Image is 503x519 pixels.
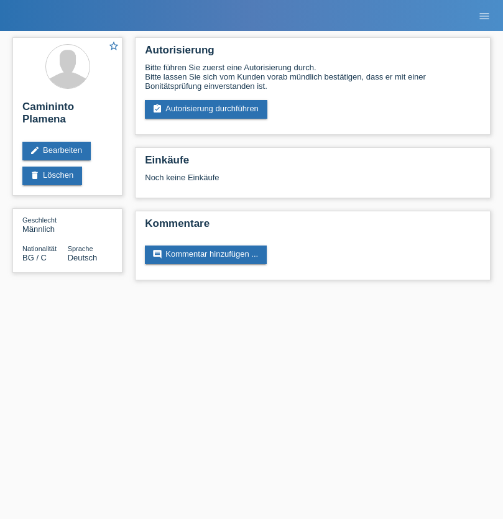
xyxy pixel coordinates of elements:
[30,170,40,180] i: delete
[68,253,98,262] span: Deutsch
[22,215,68,234] div: Männlich
[22,167,82,185] a: deleteLöschen
[22,245,57,252] span: Nationalität
[22,101,113,132] h2: Camininto Plamena
[108,40,119,53] a: star_border
[22,142,91,160] a: editBearbeiten
[145,100,267,119] a: assignment_turned_inAutorisierung durchführen
[145,246,267,264] a: commentKommentar hinzufügen ...
[30,145,40,155] i: edit
[478,10,491,22] i: menu
[145,44,481,63] h2: Autorisierung
[22,253,47,262] span: Bulgarien / C / 26.06.2011
[145,173,481,191] div: Noch keine Einkäufe
[145,218,481,236] h2: Kommentare
[22,216,57,224] span: Geschlecht
[145,154,481,173] h2: Einkäufe
[68,245,93,252] span: Sprache
[108,40,119,52] i: star_border
[145,63,481,91] div: Bitte führen Sie zuerst eine Autorisierung durch. Bitte lassen Sie sich vom Kunden vorab mündlich...
[472,12,497,19] a: menu
[152,249,162,259] i: comment
[152,104,162,114] i: assignment_turned_in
